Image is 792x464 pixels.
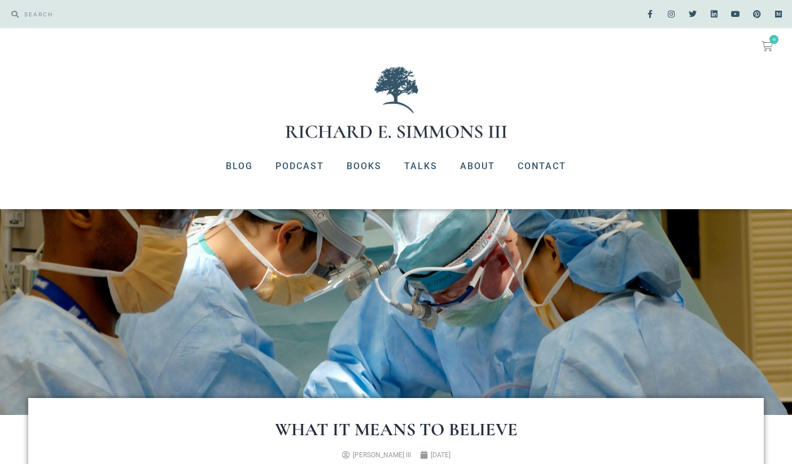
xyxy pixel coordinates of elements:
a: Talks [393,152,449,181]
a: Blog [215,152,264,181]
a: About [449,152,506,181]
a: [DATE] [420,450,450,460]
a: Contact [506,152,577,181]
h1: What It Means To Believe [73,421,719,439]
a: Books [335,152,393,181]
span: 0 [769,35,778,44]
a: 0 [748,34,786,59]
time: [DATE] [431,451,450,459]
input: SEARCH [19,6,391,23]
a: Podcast [264,152,335,181]
span: [PERSON_NAME] III [353,451,411,459]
